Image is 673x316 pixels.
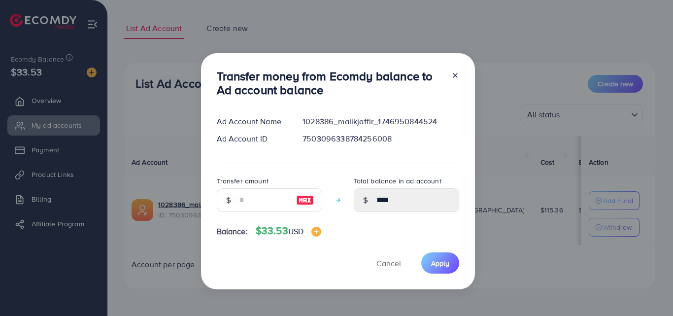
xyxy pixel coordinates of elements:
span: Apply [431,258,449,268]
h4: $33.53 [256,225,321,237]
span: USD [288,226,303,237]
iframe: Chat [631,272,666,309]
div: 7503096338784256008 [295,133,467,144]
span: Balance: [217,226,248,237]
div: 1028386_malikjaffir_1746950844524 [295,116,467,127]
div: Ad Account ID [209,133,295,144]
button: Apply [421,252,459,274]
span: Cancel [376,258,401,269]
button: Cancel [364,252,413,274]
img: image [311,227,321,237]
img: image [296,194,314,206]
label: Transfer amount [217,176,269,186]
div: Ad Account Name [209,116,295,127]
h3: Transfer money from Ecomdy balance to Ad account balance [217,69,443,98]
label: Total balance in ad account [354,176,441,186]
